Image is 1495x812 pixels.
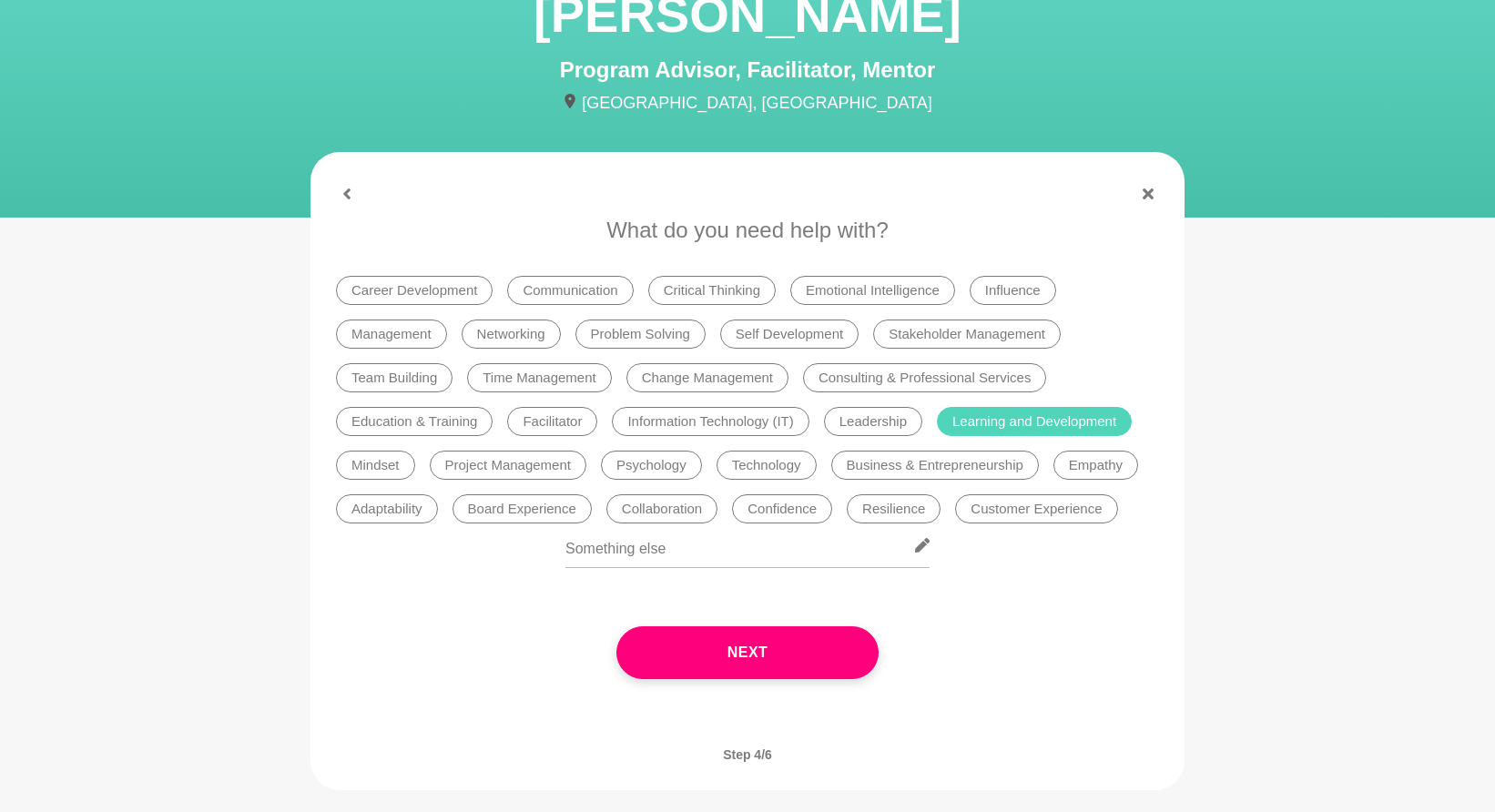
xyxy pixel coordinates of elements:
[336,214,1159,247] p: What do you need help with?
[310,56,1185,84] h4: Program Advisor, Facilitator, Mentor
[701,726,794,783] span: Step 4/6
[616,626,879,679] button: Next
[565,523,930,568] input: Something else
[310,91,1185,116] p: [GEOGRAPHIC_DATA], [GEOGRAPHIC_DATA]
